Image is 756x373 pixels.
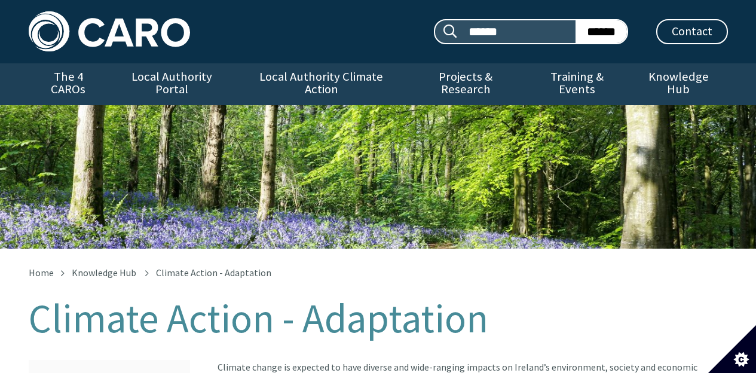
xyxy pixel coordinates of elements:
span: Climate Action - Adaptation [156,267,271,279]
img: Caro logo [29,11,190,51]
a: Knowledge Hub [629,63,727,105]
a: Projects & Research [406,63,525,105]
a: Training & Events [525,63,629,105]
a: The 4 CAROs [29,63,108,105]
h1: Climate Action - Adaptation [29,296,728,341]
button: Set cookie preferences [708,325,756,373]
a: Knowledge Hub [72,267,136,279]
a: Home [29,267,54,279]
a: Local Authority Portal [108,63,236,105]
a: Local Authority Climate Action [236,63,406,105]
a: Contact [656,19,728,44]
